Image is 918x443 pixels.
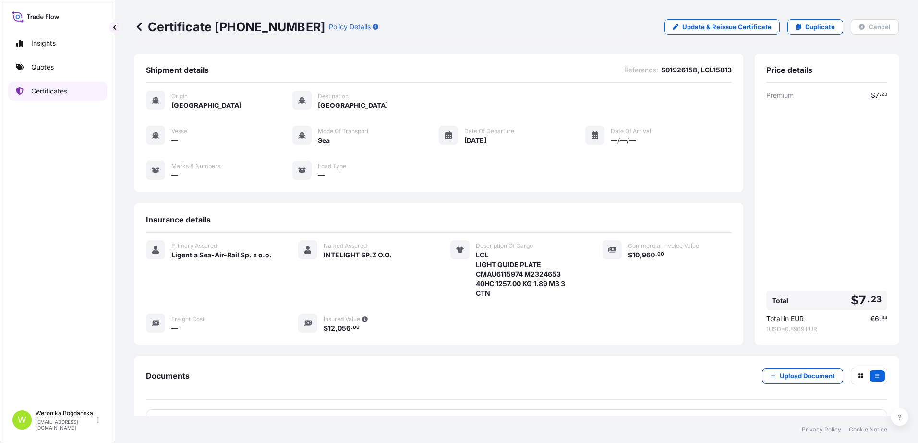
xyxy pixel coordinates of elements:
[324,315,360,323] span: Insured Value
[875,92,879,99] span: 7
[31,62,54,72] p: Quotes
[682,22,772,32] p: Update & Reissue Certificate
[324,242,367,250] span: Named Assured
[18,415,26,425] span: W
[318,93,349,100] span: Destination
[464,136,486,145] span: [DATE]
[664,19,780,35] a: Update & Reissue Certificate
[146,215,211,224] span: Insurance details
[766,91,794,100] span: Premium
[611,128,651,135] span: Date of Arrival
[632,252,640,258] span: 10
[871,92,875,99] span: $
[171,242,217,250] span: Primary Assured
[476,250,580,298] span: LCL LIGHT GUIDE PLATE CMAU6115974 M2324653 40HC 1257.00 KG 1.89 M3 3 CTN
[880,93,881,96] span: .
[611,136,636,145] span: —/—/—
[655,253,657,256] span: .
[134,19,325,35] p: Certificate [PHONE_NUMBER]
[875,315,879,322] span: 6
[849,426,887,433] a: Cookie Notice
[867,296,870,302] span: .
[766,65,812,75] span: Price details
[338,325,350,332] span: 056
[31,38,56,48] p: Insights
[870,315,875,322] span: €
[8,82,107,101] a: Certificates
[36,409,95,417] p: Weronika Bogdanska
[8,58,107,77] a: Quotes
[318,171,325,180] span: —
[146,65,209,75] span: Shipment details
[171,163,220,170] span: Marks & Numbers
[869,22,891,32] p: Cancel
[171,128,189,135] span: Vessel
[353,326,360,329] span: 00
[766,314,804,324] span: Total in EUR
[802,426,841,433] a: Privacy Policy
[882,316,887,320] span: 44
[146,409,887,434] a: PDFCertificate[DATE]
[464,128,514,135] span: Date of Departure
[851,294,858,306] span: $
[351,326,352,329] span: .
[642,252,655,258] span: 960
[780,371,835,381] p: Upload Document
[805,22,835,32] p: Duplicate
[31,86,67,96] p: Certificates
[476,242,533,250] span: Description Of Cargo
[762,368,843,384] button: Upload Document
[329,22,371,32] p: Policy Details
[628,242,699,250] span: Commercial Invoice Value
[328,325,335,332] span: 12
[171,136,178,145] span: —
[766,326,887,333] span: 1 USD = 0.8909 EUR
[318,136,330,145] span: Sea
[318,128,369,135] span: Mode of Transport
[787,19,843,35] a: Duplicate
[640,252,642,258] span: ,
[171,324,178,333] span: —
[661,65,732,75] span: S01926158, LCL15813
[628,252,632,258] span: $
[8,34,107,53] a: Insights
[318,101,388,110] span: [GEOGRAPHIC_DATA]
[624,65,658,75] span: Reference :
[171,171,178,180] span: —
[171,93,188,100] span: Origin
[146,371,190,381] span: Documents
[657,253,664,256] span: 00
[772,296,788,305] span: Total
[324,250,392,260] span: INTELIGHT SP.Z O.O.
[880,316,881,320] span: .
[171,101,242,110] span: [GEOGRAPHIC_DATA]
[335,325,338,332] span: ,
[859,294,866,306] span: 7
[171,250,272,260] span: Ligentia Sea-Air-Rail Sp. z o.o.
[318,163,346,170] span: Load Type
[871,296,882,302] span: 23
[324,325,328,332] span: $
[36,419,95,431] p: [EMAIL_ADDRESS][DOMAIN_NAME]
[171,315,205,323] span: Freight Cost
[851,19,899,35] button: Cancel
[882,93,887,96] span: 23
